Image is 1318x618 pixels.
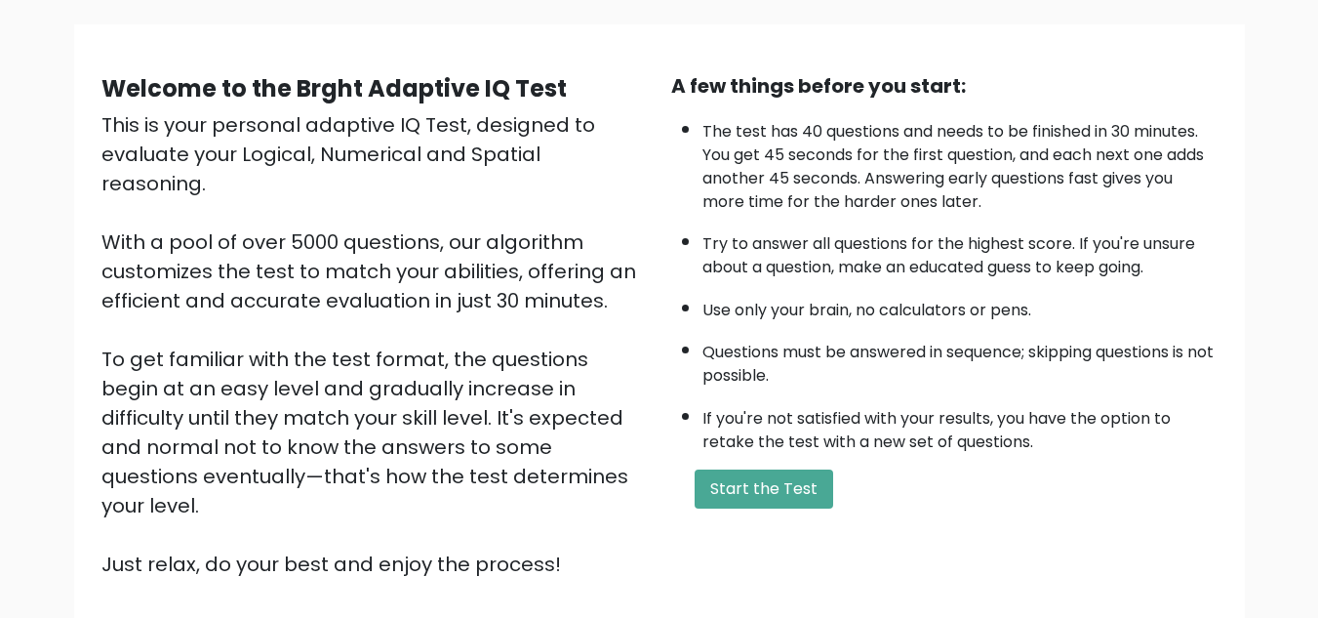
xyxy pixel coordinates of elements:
[702,110,1218,214] li: The test has 40 questions and needs to be finished in 30 minutes. You get 45 seconds for the firs...
[702,223,1218,279] li: Try to answer all questions for the highest score. If you're unsure about a question, make an edu...
[702,289,1218,322] li: Use only your brain, no calculators or pens.
[101,72,567,104] b: Welcome to the Brght Adaptive IQ Test
[101,110,648,579] div: This is your personal adaptive IQ Test, designed to evaluate your Logical, Numerical and Spatial ...
[702,397,1218,454] li: If you're not satisfied with your results, you have the option to retake the test with a new set ...
[695,470,833,509] button: Start the Test
[702,331,1218,388] li: Questions must be answered in sequence; skipping questions is not possible.
[671,71,1218,101] div: A few things before you start:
